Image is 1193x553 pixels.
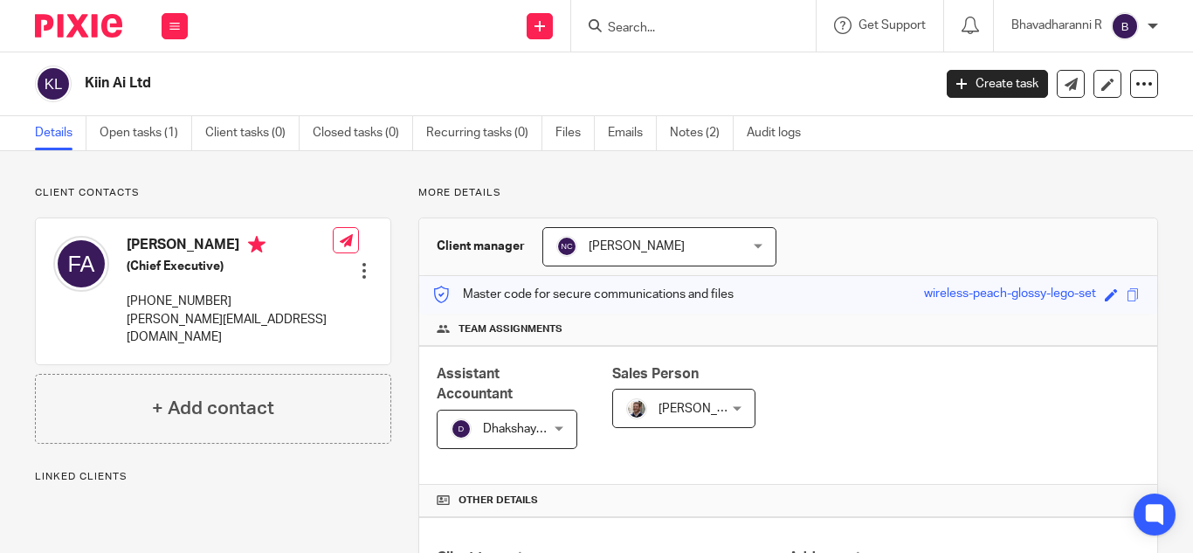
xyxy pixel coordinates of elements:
h5: (Chief Executive) [127,258,333,275]
span: Team assignments [459,322,562,336]
p: More details [418,186,1158,200]
p: Linked clients [35,470,391,484]
a: Create task [947,70,1048,98]
a: Details [35,116,86,150]
h4: + Add contact [152,395,274,422]
a: Emails [608,116,657,150]
img: svg%3E [35,66,72,102]
a: Recurring tasks (0) [426,116,542,150]
p: Bhavadharanni R [1011,17,1102,34]
img: svg%3E [451,418,472,439]
a: Client tasks (0) [205,116,300,150]
a: Open tasks (1) [100,116,192,150]
span: Get Support [859,19,926,31]
span: Sales Person [612,367,699,381]
a: Notes (2) [670,116,734,150]
h3: Client manager [437,238,525,255]
input: Search [606,21,763,37]
p: [PHONE_NUMBER] [127,293,333,310]
img: svg%3E [556,236,577,257]
span: Other details [459,494,538,508]
h2: Kiin Ai Ltd [85,74,754,93]
p: [PERSON_NAME][EMAIL_ADDRESS][DOMAIN_NAME] [127,311,333,347]
a: Closed tasks (0) [313,116,413,150]
img: Matt%20Circle.png [626,398,647,419]
i: Primary [248,236,265,253]
span: Assistant Accountant [437,367,513,401]
h4: [PERSON_NAME] [127,236,333,258]
span: Dhakshaya M [483,423,555,435]
img: svg%3E [53,236,109,292]
a: Audit logs [747,116,814,150]
span: [PERSON_NAME] [589,240,685,252]
p: Master code for secure communications and files [432,286,734,303]
div: wireless-peach-glossy-lego-set [924,285,1096,305]
img: svg%3E [1111,12,1139,40]
span: [PERSON_NAME] [659,403,755,415]
img: Pixie [35,14,122,38]
p: Client contacts [35,186,391,200]
a: Files [555,116,595,150]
